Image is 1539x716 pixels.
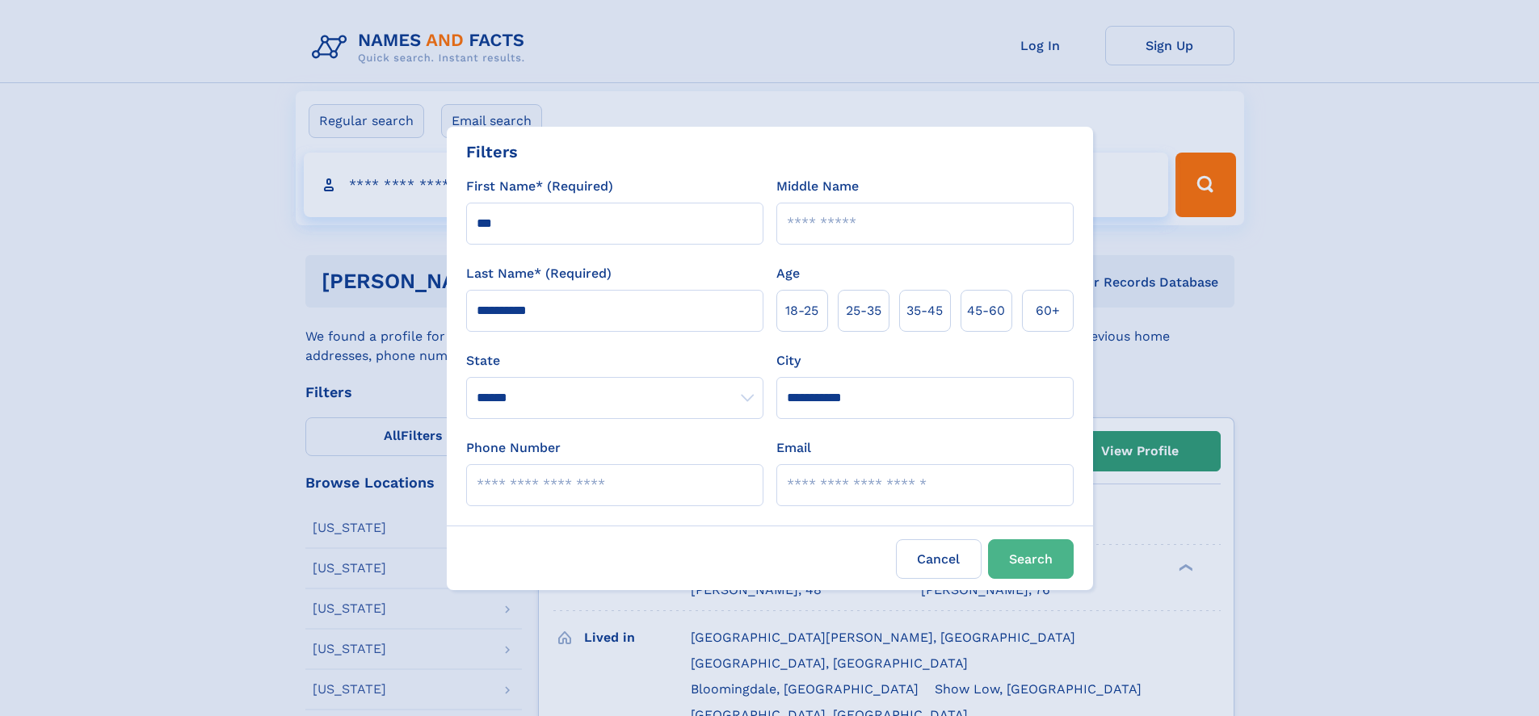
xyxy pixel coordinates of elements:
[988,539,1074,579] button: Search
[1036,301,1060,320] span: 60+
[967,301,1005,320] span: 45‑60
[846,301,881,320] span: 25‑35
[466,351,763,371] label: State
[906,301,943,320] span: 35‑45
[776,438,811,458] label: Email
[466,177,613,196] label: First Name* (Required)
[776,264,800,283] label: Age
[466,264,612,283] label: Last Name* (Required)
[776,177,859,196] label: Middle Name
[785,301,818,320] span: 18‑25
[466,438,561,458] label: Phone Number
[466,140,518,164] div: Filters
[776,351,801,371] label: City
[896,539,982,579] label: Cancel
